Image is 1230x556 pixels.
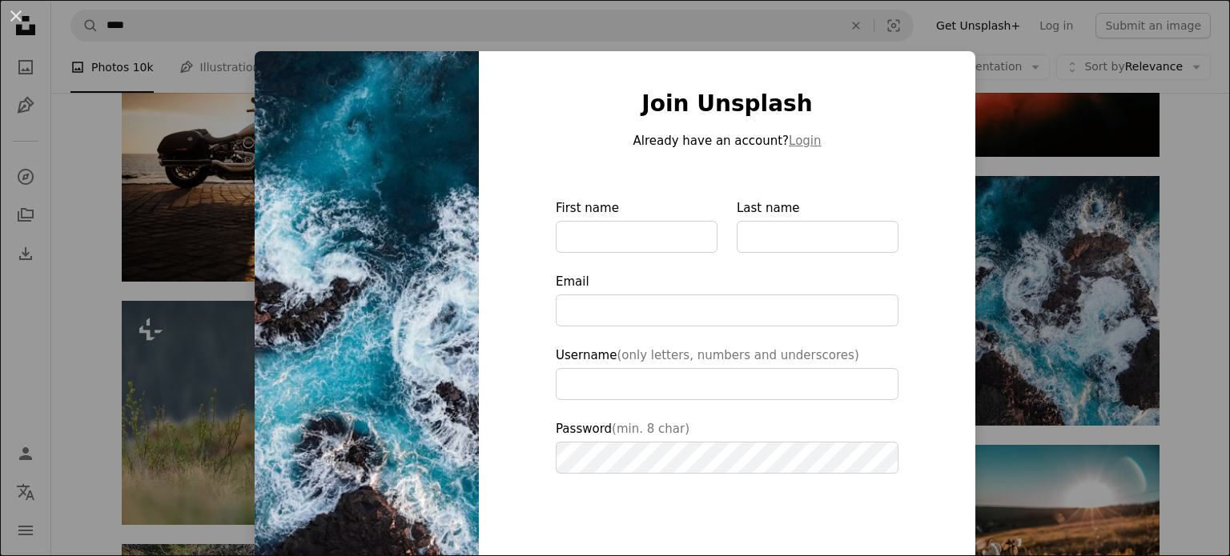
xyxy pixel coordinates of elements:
[556,131,898,150] p: Already have an account?
[789,131,821,150] button: Login
[612,422,689,436] span: (min. 8 char)
[556,272,898,326] label: Email
[737,221,898,253] input: Last name
[556,368,898,400] input: Username(only letters, numbers and underscores)
[556,90,898,118] h1: Join Unsplash
[556,294,898,326] input: Email
[556,221,717,253] input: First name
[556,346,898,400] label: Username
[617,348,858,362] span: (only letters, numbers and underscores)
[556,198,717,253] label: First name
[556,442,898,474] input: Password(min. 8 char)
[556,419,898,474] label: Password
[737,198,898,253] label: Last name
